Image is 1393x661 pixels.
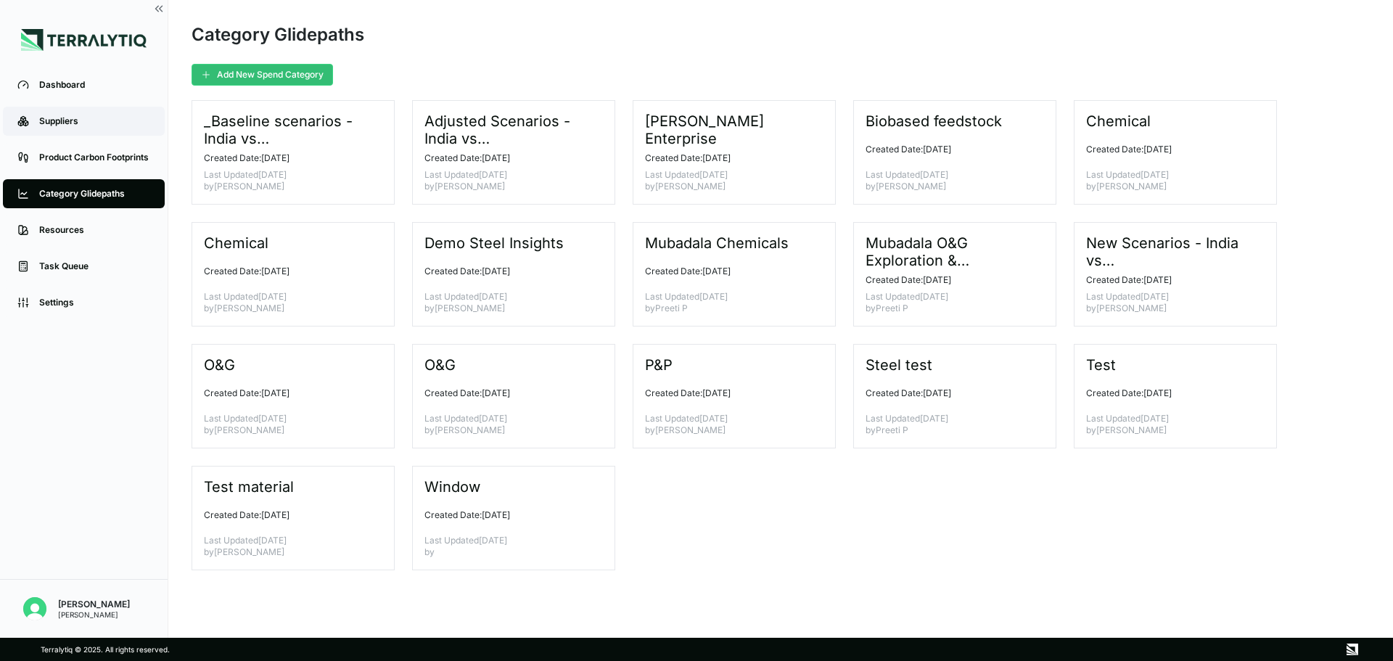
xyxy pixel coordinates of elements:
p: Last Updated [DATE] by [PERSON_NAME] [204,413,371,436]
h3: New Scenarios - India vs [GEOGRAPHIC_DATA] [1086,234,1253,269]
button: Add New Spend Category [192,64,333,86]
div: Task Queue [39,260,150,272]
p: Created Date: [DATE] [204,152,371,164]
p: Last Updated [DATE] by [PERSON_NAME] [204,291,371,314]
h3: Demo Steel Insights [424,234,565,252]
h3: Mubadala Chemicals [645,234,790,252]
p: Created Date: [DATE] [204,387,371,399]
h3: Biobased feedstock [866,112,1003,130]
p: Last Updated [DATE] by [PERSON_NAME] [1086,291,1253,314]
p: Created Date: [DATE] [645,152,812,164]
p: Last Updated [DATE] by [PERSON_NAME] [204,535,371,558]
div: Category Glidepaths [39,188,150,200]
p: Last Updated [DATE] by Preeti P [645,291,812,314]
p: Last Updated [DATE] by [PERSON_NAME] [204,169,371,192]
p: Last Updated [DATE] by [PERSON_NAME] [866,169,1032,192]
p: Last Updated [DATE] by [PERSON_NAME] [424,169,591,192]
p: Created Date: [DATE] [204,266,371,277]
p: Created Date: [DATE] [645,387,812,399]
h3: Steel test [866,356,934,374]
p: Created Date: [DATE] [204,509,371,521]
div: Product Carbon Footprints [39,152,150,163]
p: Last Updated [DATE] by [PERSON_NAME] [645,413,812,436]
p: Created Date: [DATE] [645,266,812,277]
h3: [PERSON_NAME] Enterprise [645,112,812,147]
p: Created Date: [DATE] [424,509,591,521]
img: Anirudh Verma [23,597,46,620]
p: Last Updated [DATE] by [PERSON_NAME] [645,169,812,192]
p: Created Date: [DATE] [866,274,1032,286]
p: Last Updated [DATE] by [PERSON_NAME] [424,413,591,436]
p: Created Date: [DATE] [866,144,1032,155]
h3: Chemical [204,234,270,252]
h3: Adjusted Scenarios - India vs [GEOGRAPHIC_DATA] [424,112,591,147]
div: Category Glidepaths [192,23,364,46]
div: Dashboard [39,79,150,91]
p: Created Date: [DATE] [1086,144,1253,155]
p: Created Date: [DATE] [424,152,591,164]
h3: Window [424,478,482,496]
h3: _Baseline scenarios - India vs [GEOGRAPHIC_DATA] [204,112,371,147]
h3: Test [1086,356,1117,374]
p: Last Updated [DATE] by [424,535,591,558]
p: Created Date: [DATE] [1086,274,1253,286]
p: Created Date: [DATE] [424,266,591,277]
p: Created Date: [DATE] [424,387,591,399]
div: [PERSON_NAME] [58,599,130,610]
img: Logo [21,29,147,51]
p: Created Date: [DATE] [866,387,1032,399]
h3: P&P [645,356,674,374]
p: Last Updated [DATE] by Preeti P [866,291,1032,314]
h3: Mubadala O&G Exploration & Production [866,234,1032,269]
div: [PERSON_NAME] [58,610,130,619]
p: Created Date: [DATE] [1086,387,1253,399]
h3: Chemical [1086,112,1152,130]
p: Last Updated [DATE] by Preeti P [866,413,1032,436]
p: Last Updated [DATE] by [PERSON_NAME] [1086,169,1253,192]
div: Resources [39,224,150,236]
div: Settings [39,297,150,308]
p: Last Updated [DATE] by [PERSON_NAME] [424,291,591,314]
div: Suppliers [39,115,150,127]
p: Last Updated [DATE] by [PERSON_NAME] [1086,413,1253,436]
button: Open user button [17,591,52,626]
h3: O&G [424,356,457,374]
h3: O&G [204,356,237,374]
h3: Test material [204,478,295,496]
